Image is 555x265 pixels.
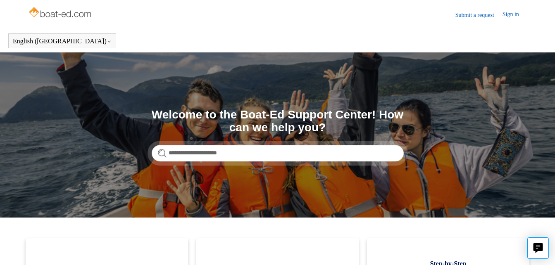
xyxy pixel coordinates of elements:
button: English ([GEOGRAPHIC_DATA]) [13,38,112,45]
h1: Welcome to the Boat-Ed Support Center! How can we help you? [152,109,404,134]
a: Sign in [503,10,527,20]
a: Submit a request [455,11,503,19]
input: Search [152,145,404,161]
img: Boat-Ed Help Center home page [28,5,93,21]
button: Live chat [527,237,549,259]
